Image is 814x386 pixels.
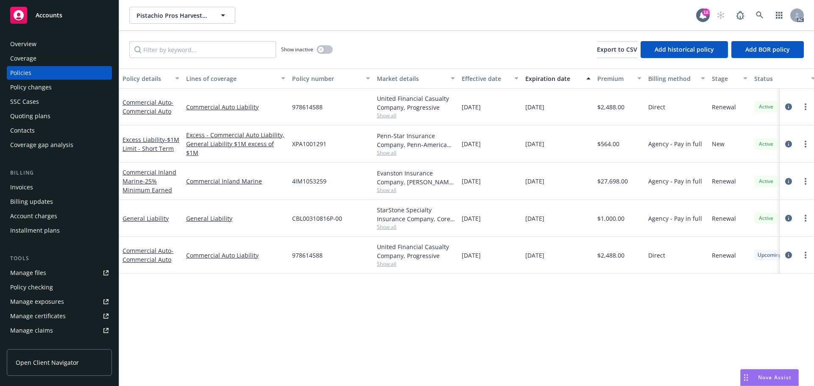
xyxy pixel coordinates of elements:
div: Policy checking [10,280,53,294]
span: Export to CSV [597,45,637,53]
button: Billing method [645,68,708,89]
div: Status [754,74,806,83]
a: circleInformation [783,176,794,186]
span: - 25% Minimum Earned [123,177,172,194]
span: Direct [648,251,665,260]
a: circleInformation [783,213,794,223]
a: SSC Cases [7,95,112,108]
div: Manage claims [10,324,53,337]
a: Policy checking [7,280,112,294]
div: Manage certificates [10,309,66,323]
span: Show inactive [281,46,313,53]
a: Manage certificates [7,309,112,323]
div: Lines of coverage [186,74,276,83]
a: Manage claims [7,324,112,337]
a: circleInformation [783,139,794,149]
div: Account charges [10,209,57,223]
span: Pistachio Pros Harvesters, Inc [137,11,210,20]
button: Add historical policy [641,41,728,58]
span: $27,698.00 [597,177,628,186]
span: [DATE] [525,251,544,260]
div: Billing method [648,74,696,83]
a: Coverage gap analysis [7,138,112,152]
span: Show all [377,186,455,194]
div: Policies [10,66,31,80]
a: more [800,213,811,223]
div: Policy number [292,74,361,83]
span: Agency - Pay in full [648,139,702,148]
div: Coverage gap analysis [10,138,73,152]
span: Renewal [712,103,736,111]
a: Search [751,7,768,24]
span: Upcoming [758,251,782,259]
a: Policy changes [7,81,112,94]
div: Premium [597,74,632,83]
div: Quoting plans [10,109,50,123]
span: 4IM1053259 [292,177,326,186]
span: 978614588 [292,251,323,260]
a: Excess - Commercial Auto Liability, General Liability $1M excess of $1M [186,131,285,157]
a: more [800,176,811,186]
div: Stage [712,74,738,83]
span: [DATE] [525,139,544,148]
a: circleInformation [783,250,794,260]
a: Commercial Inland Marine [186,177,285,186]
span: Renewal [712,177,736,186]
span: [DATE] [462,251,481,260]
span: [DATE] [525,177,544,186]
a: more [800,139,811,149]
a: more [800,102,811,112]
span: Active [758,214,775,222]
span: - $1M Limit - Short Term [123,136,179,153]
a: Manage BORs [7,338,112,352]
div: Policy details [123,74,170,83]
a: General Liability [186,214,285,223]
div: Coverage [10,52,36,65]
div: Tools [7,254,112,263]
span: [DATE] [525,103,544,111]
div: Drag to move [741,369,751,386]
a: Installment plans [7,224,112,237]
div: United Financial Casualty Company, Progressive [377,242,455,260]
button: Stage [708,68,751,89]
div: Expiration date [525,74,581,83]
span: Accounts [36,12,62,19]
button: Effective date [458,68,522,89]
span: Manage exposures [7,295,112,308]
a: Coverage [7,52,112,65]
span: Renewal [712,251,736,260]
span: Show all [377,260,455,267]
div: Contacts [10,124,35,137]
div: Policy changes [10,81,52,94]
a: more [800,250,811,260]
div: United Financial Casualty Company, Progressive [377,94,455,112]
button: Lines of coverage [183,68,289,89]
a: General Liability [123,214,169,222]
span: [DATE] [462,214,481,223]
a: Invoices [7,181,112,194]
div: Installment plans [10,224,60,237]
button: Add BOR policy [731,41,804,58]
a: Switch app [771,7,788,24]
span: Open Client Navigator [16,358,79,367]
div: Market details [377,74,446,83]
div: Overview [10,37,36,51]
span: [DATE] [462,103,481,111]
a: Commercial Inland Marine [123,168,176,194]
a: Quoting plans [7,109,112,123]
div: Invoices [10,181,33,194]
button: Market details [374,68,458,89]
a: Manage files [7,266,112,280]
span: Show all [377,112,455,119]
span: Active [758,140,775,148]
div: 18 [702,8,710,16]
span: Add BOR policy [745,45,790,53]
a: Billing updates [7,195,112,208]
a: Contacts [7,124,112,137]
span: New [712,139,725,148]
span: Add historical policy [655,45,714,53]
div: Manage BORs [10,338,50,352]
a: Account charges [7,209,112,223]
span: Active [758,103,775,111]
span: Active [758,178,775,185]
